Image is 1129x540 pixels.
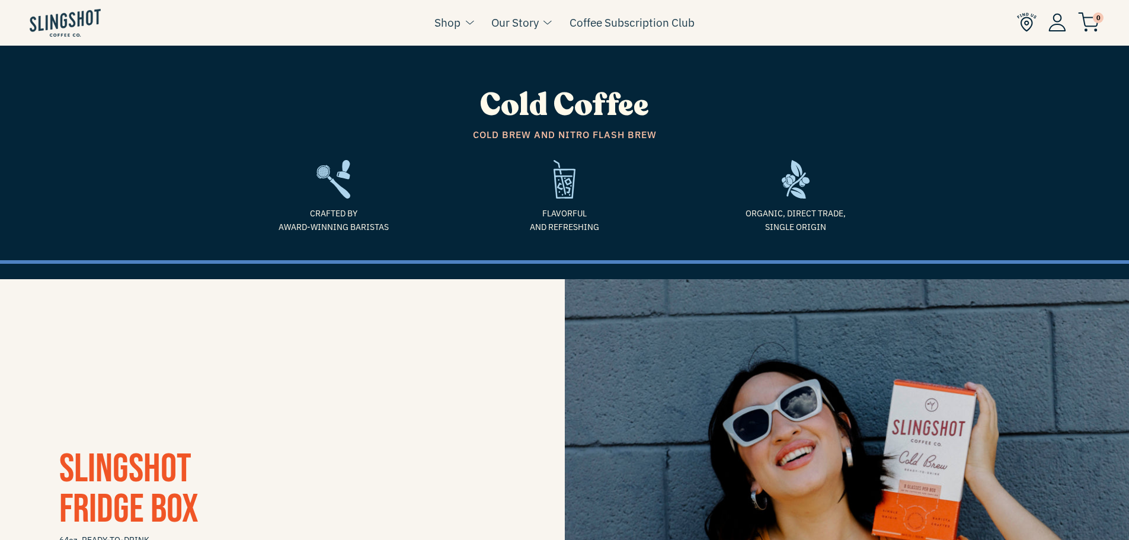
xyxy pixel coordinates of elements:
[1048,13,1066,31] img: Account
[1078,15,1099,30] a: 0
[480,84,649,126] span: Cold Coffee
[1078,12,1099,32] img: cart
[1017,12,1037,32] img: Find Us
[227,207,440,234] span: Crafted by Award-Winning Baristas
[689,207,903,234] span: Organic, Direct Trade, Single Origin
[554,160,575,199] img: refreshing-1635975143169.svg
[491,14,539,31] a: Our Story
[782,160,810,199] img: frame-1635784469962.svg
[316,160,350,199] img: frame2-1635783918803.svg
[434,14,460,31] a: Shop
[59,445,199,533] a: SlingshotFridge Box
[227,127,903,143] span: Cold Brew and Nitro Flash Brew
[59,445,199,533] span: Slingshot Fridge Box
[1093,12,1104,23] span: 0
[458,207,671,234] span: Flavorful and refreshing
[570,14,695,31] a: Coffee Subscription Club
